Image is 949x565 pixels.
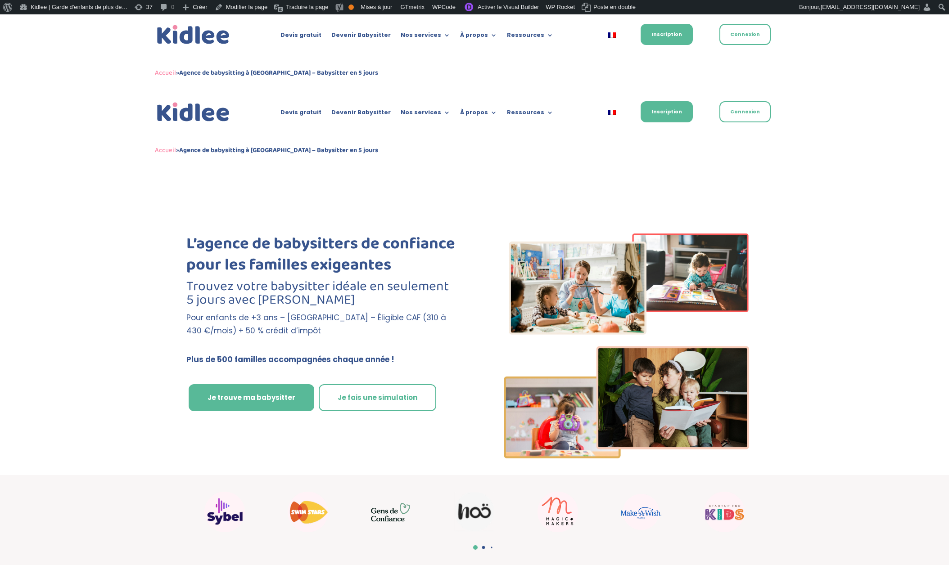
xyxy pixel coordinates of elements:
div: 10 / 22 [353,492,429,532]
a: Je fais une simulation [319,384,436,411]
a: Devenir Babysitter [331,109,391,119]
div: 8 / 22 [186,487,263,537]
div: 9 / 22 [270,487,346,537]
div: 11 / 22 [436,487,513,536]
img: Make a wish [621,494,661,530]
div: 13 / 22 [603,489,679,534]
div: 14 / 22 [686,487,763,537]
img: Noo [454,492,495,532]
a: À propos [460,109,497,119]
div: 12 / 22 [520,487,596,537]
img: Magic makers [538,492,578,532]
span: Trouvez votre babysitter idéale en seulement 5 jours avec [PERSON_NAME] [186,276,449,311]
a: Je trouve ma babysitter [189,384,314,411]
a: Inscription [641,101,693,122]
a: Ressources [507,109,553,119]
b: Plus de 500 familles accompagnées chaque année ! [186,354,394,365]
span: [EMAIL_ADDRESS][DOMAIN_NAME] [821,4,920,10]
img: Français [608,110,616,115]
a: Nos services [401,109,450,119]
a: Connexion [719,101,771,122]
img: Sybel [204,492,245,532]
a: Kidlee Logo [155,100,231,124]
img: logo_kidlee_bleu [155,100,231,124]
span: Go to slide 1 [473,545,478,550]
a: Devis gratuit [280,109,321,119]
span: Pour enfants de +3 ans – [GEOGRAPHIC_DATA] – Éligible CAF (310 à 430 €/mois) + 50 % crédit d’impôt [186,312,446,336]
img: Imgs-2 [504,233,750,458]
span: Go to slide 2 [482,546,485,549]
img: Swim stars [288,492,328,532]
div: OK [348,4,354,10]
img: GDC [371,502,411,521]
h1: L’agence de babysitters de confiance pour les familles exigeantes [186,233,459,280]
span: Go to slide 3 [491,547,492,548]
img: startup for kids [704,492,745,532]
